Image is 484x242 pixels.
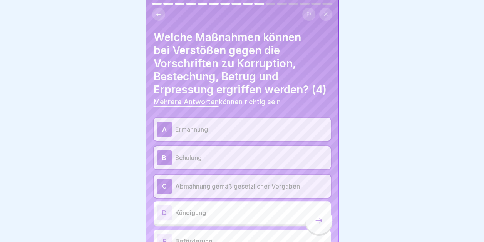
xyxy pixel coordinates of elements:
p: Kündigung [175,208,328,217]
p: Schulung [175,153,328,162]
div: B [157,150,172,165]
div: C [157,179,172,194]
p: können richtig sein [154,98,331,106]
div: A [157,122,172,137]
p: Abmahnung gemäß gesetzlicher Vorgaben [175,182,328,191]
span: Mehrere Antworten [154,98,219,106]
p: Ermahnung [175,125,328,134]
div: D [157,205,172,220]
h4: Welche Maßnahmen können bei Verstößen gegen die Vorschriften zu Korruption, Bestechung, Betrug un... [154,31,331,96]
